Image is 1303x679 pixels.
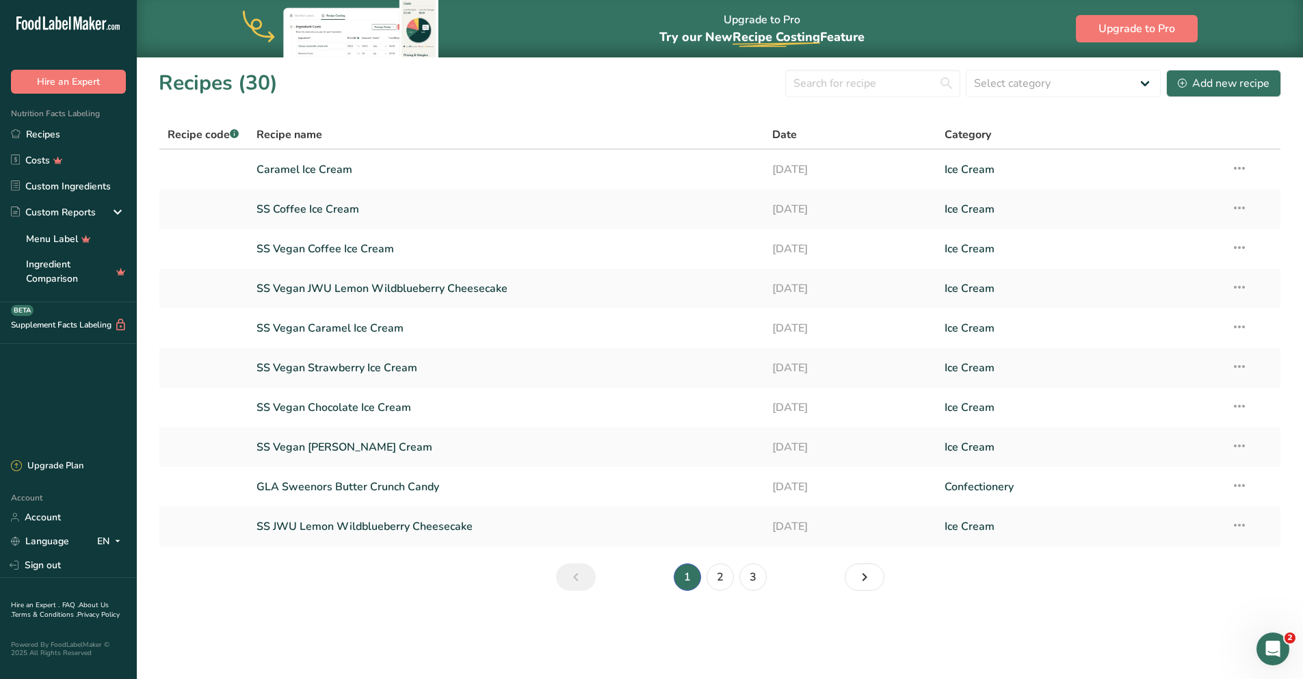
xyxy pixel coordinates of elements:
[556,563,596,591] a: Previous page
[659,1,865,57] div: Upgrade to Pro
[12,610,77,620] a: Terms & Conditions .
[11,600,60,610] a: Hire an Expert .
[256,314,756,343] a: SS Vegan Caramel Ice Cream
[772,127,797,143] span: Date
[1098,21,1175,37] span: Upgrade to Pro
[659,29,865,45] span: Try our New Feature
[945,127,991,143] span: Category
[945,472,1215,501] a: Confectionery
[256,235,756,263] a: SS Vegan Coffee Ice Cream
[772,393,928,422] a: [DATE]
[772,155,928,184] a: [DATE]
[945,314,1215,343] a: Ice Cream
[11,70,126,94] button: Hire an Expert
[1178,75,1269,92] div: Add new recipe
[707,563,734,591] a: Page 2.
[1076,15,1198,42] button: Upgrade to Pro
[845,563,884,591] a: Next page
[168,127,239,142] span: Recipe code
[739,563,767,591] a: Page 3.
[945,354,1215,382] a: Ice Cream
[1166,70,1281,97] button: Add new recipe
[1256,633,1289,665] iframe: Intercom live chat
[772,512,928,541] a: [DATE]
[945,274,1215,303] a: Ice Cream
[256,512,756,541] a: SS JWU Lemon Wildblueberry Cheesecake
[11,205,96,219] div: Custom Reports
[11,305,34,316] div: BETA
[256,433,756,462] a: SS Vegan [PERSON_NAME] Cream
[256,127,322,143] span: Recipe name
[945,512,1215,541] a: Ice Cream
[772,314,928,343] a: [DATE]
[256,393,756,422] a: SS Vegan Chocolate Ice Cream
[97,533,126,550] div: EN
[772,472,928,501] a: [DATE]
[772,354,928,382] a: [DATE]
[256,274,756,303] a: SS Vegan JWU Lemon Wildblueberry Cheesecake
[772,274,928,303] a: [DATE]
[945,393,1215,422] a: Ice Cream
[11,529,69,553] a: Language
[945,433,1215,462] a: Ice Cream
[159,68,278,98] h1: Recipes (30)
[772,235,928,263] a: [DATE]
[11,460,83,473] div: Upgrade Plan
[945,155,1215,184] a: Ice Cream
[945,235,1215,263] a: Ice Cream
[62,600,79,610] a: FAQ .
[1285,633,1295,643] span: 2
[256,195,756,224] a: SS Coffee Ice Cream
[772,433,928,462] a: [DATE]
[256,472,756,501] a: GLA Sweenors Butter Crunch Candy
[945,195,1215,224] a: Ice Cream
[77,610,120,620] a: Privacy Policy
[256,155,756,184] a: Caramel Ice Cream
[256,354,756,382] a: SS Vegan Strawberry Ice Cream
[772,195,928,224] a: [DATE]
[11,641,126,657] div: Powered By FoodLabelMaker © 2025 All Rights Reserved
[733,29,820,45] span: Recipe Costing
[785,70,960,97] input: Search for recipe
[11,600,109,620] a: About Us .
